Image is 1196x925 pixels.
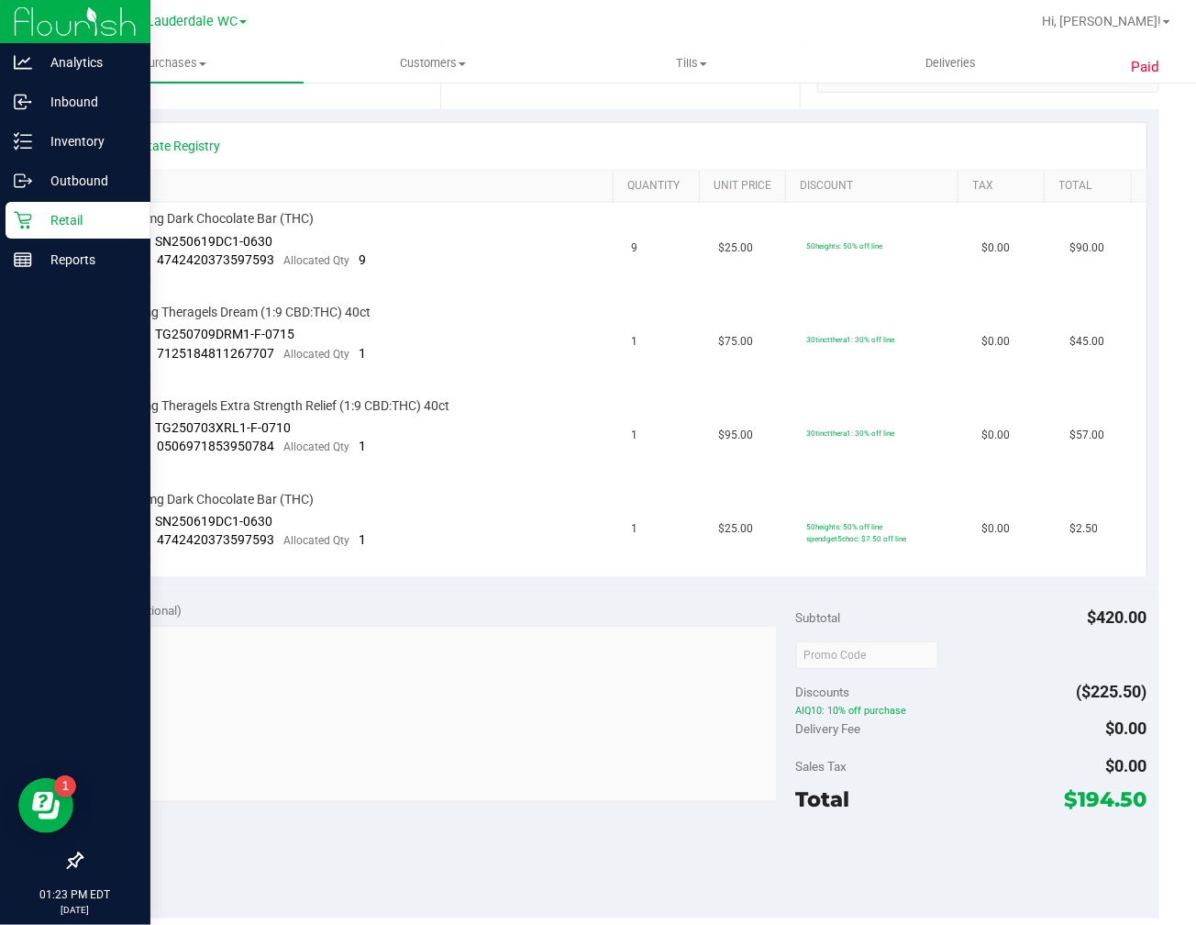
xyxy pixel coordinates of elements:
span: SN250619DC1-0630 [156,514,273,529]
span: 1 [360,532,367,547]
span: $0.00 [1106,719,1147,738]
iframe: Resource center unread badge [54,775,76,797]
a: Purchases [44,44,304,83]
a: Quantity [627,179,692,194]
p: Inbound [32,91,142,113]
p: [DATE] [8,903,142,917]
span: 1 [631,333,637,351]
span: Subtotal [796,610,841,625]
span: SN250619DC1-0630 [156,234,273,249]
span: $75.00 [719,333,754,351]
span: $194.50 [1065,786,1147,812]
span: 30tinctthera1: 30% off line [806,335,894,344]
inline-svg: Inventory [14,132,32,150]
p: Inventory [32,130,142,152]
span: Sales Tax [796,759,847,774]
span: $0.00 [981,427,1010,444]
span: Customers [305,55,562,72]
span: SW 10mg Theragels Dream (1:9 CBD:THC) 40ct [105,304,371,321]
span: Tills [563,55,821,72]
span: 1 [631,427,637,444]
span: $2.50 [1069,520,1098,538]
span: Purchases [44,55,304,72]
span: Ft. Lauderdale WC [127,14,238,29]
a: View State Registry [111,137,221,155]
span: Allocated Qty [284,534,350,547]
a: Discount [800,179,951,194]
inline-svg: Outbound [14,172,32,190]
span: $0.00 [981,333,1010,351]
a: Tax [973,179,1038,194]
a: SKU [108,179,605,194]
span: 30tinctthera1: 30% off line [806,429,894,438]
span: Delivery Fee [796,721,861,736]
span: SW 25mg Theragels Extra Strength Relief (1:9 CBD:THC) 40ct [105,397,450,415]
span: ($225.50) [1077,682,1147,701]
span: AIQ10: 10% off purchase [796,706,1147,719]
inline-svg: Retail [14,211,32,229]
span: 1 [631,520,637,538]
a: Unit Price [714,179,779,194]
inline-svg: Reports [14,251,32,269]
span: $95.00 [719,427,754,444]
span: 9 [631,240,637,257]
span: HT 100mg Dark Chocolate Bar (THC) [105,210,315,228]
span: 50heights: 50% off line [806,522,882,531]
span: spendget5choc: $7.50 off line [806,534,906,543]
span: Discounts [796,675,850,708]
a: Deliveries [822,44,1081,83]
inline-svg: Inbound [14,93,32,111]
p: Outbound [32,170,142,192]
p: 01:23 PM EDT [8,886,142,903]
span: $25.00 [719,240,754,257]
span: $0.00 [981,240,1010,257]
a: Total [1059,179,1124,194]
span: TG250709DRM1-F-0715 [156,327,295,341]
span: Allocated Qty [284,440,350,453]
span: Allocated Qty [284,348,350,361]
span: HT 100mg Dark Chocolate Bar (THC) [105,491,315,508]
iframe: Resource center [18,778,73,833]
span: 0506971853950784 [158,439,275,453]
span: $45.00 [1069,333,1104,351]
p: Analytics [32,51,142,73]
span: 1 [360,346,367,361]
p: Reports [32,249,142,271]
span: TG250703XRL1-F-0710 [156,420,292,435]
span: $25.00 [719,520,754,538]
span: $0.00 [1106,756,1147,775]
span: $90.00 [1069,240,1104,257]
span: 1 [360,439,367,453]
span: Deliveries [902,55,1002,72]
a: Customers [304,44,563,83]
span: $0.00 [981,520,1010,538]
span: 7125184811267707 [158,346,275,361]
span: Total [796,786,850,812]
span: Allocated Qty [284,254,350,267]
span: 50heights: 50% off line [806,241,882,251]
input: Promo Code [796,641,938,669]
span: 9 [360,252,367,267]
span: Paid [1132,57,1160,78]
p: Retail [32,209,142,231]
inline-svg: Analytics [14,53,32,72]
span: $420.00 [1088,607,1147,627]
span: Hi, [PERSON_NAME]! [1042,14,1161,28]
span: 4742420373597593 [158,252,275,267]
span: 4742420373597593 [158,532,275,547]
a: Tills [562,44,822,83]
span: $57.00 [1069,427,1104,444]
